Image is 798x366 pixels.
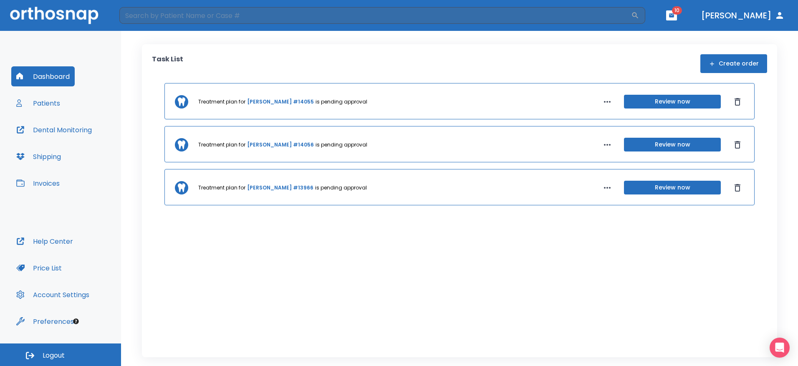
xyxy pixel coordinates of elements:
[700,54,767,73] button: Create order
[11,120,97,140] button: Dental Monitoring
[624,138,721,151] button: Review now
[672,6,682,15] span: 10
[11,311,79,331] button: Preferences
[315,184,367,192] p: is pending approval
[10,7,98,24] img: Orthosnap
[316,141,367,149] p: is pending approval
[198,98,245,106] p: Treatment plan for
[624,95,721,109] button: Review now
[11,66,75,86] button: Dashboard
[11,231,78,251] button: Help Center
[731,95,744,109] button: Dismiss
[11,93,65,113] button: Patients
[43,351,65,360] span: Logout
[247,98,314,106] a: [PERSON_NAME] #14055
[11,285,94,305] button: Account Settings
[72,318,80,325] div: Tooltip anchor
[11,173,65,193] button: Invoices
[11,258,67,278] button: Price List
[198,184,245,192] p: Treatment plan for
[731,138,744,151] button: Dismiss
[11,146,66,167] button: Shipping
[119,7,631,24] input: Search by Patient Name or Case #
[624,181,721,194] button: Review now
[698,8,788,23] button: [PERSON_NAME]
[247,141,314,149] a: [PERSON_NAME] #14056
[770,338,790,358] div: Open Intercom Messenger
[731,181,744,194] button: Dismiss
[247,184,313,192] a: [PERSON_NAME] #13966
[152,54,183,73] p: Task List
[316,98,367,106] p: is pending approval
[198,141,245,149] p: Treatment plan for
